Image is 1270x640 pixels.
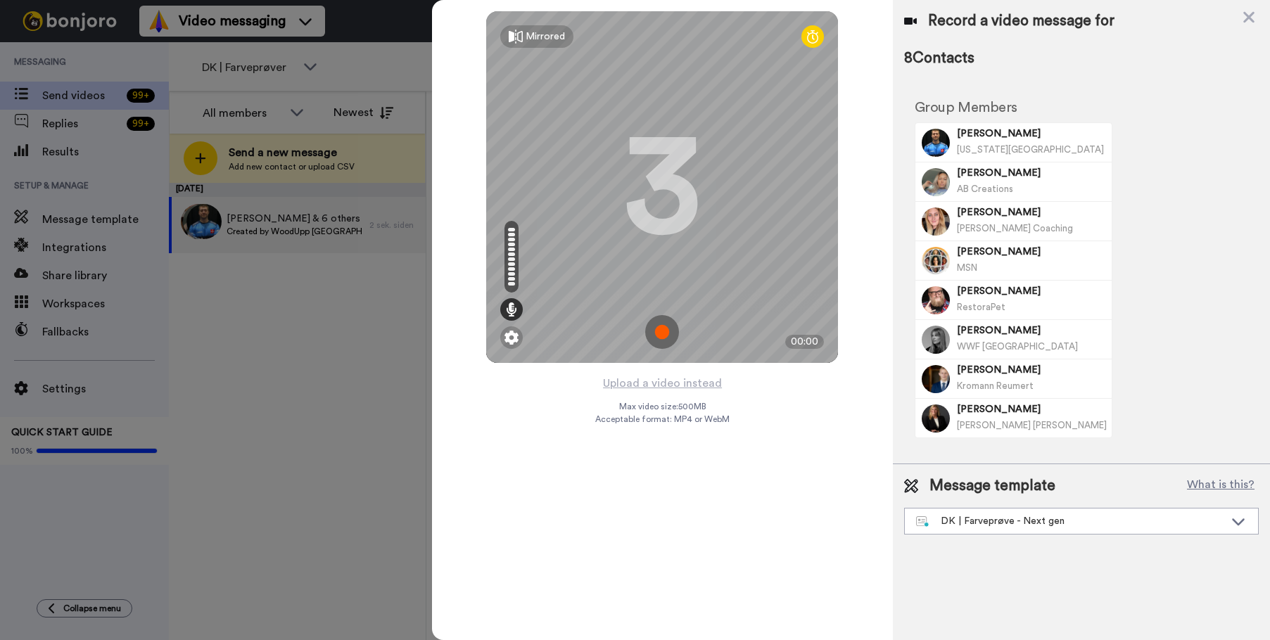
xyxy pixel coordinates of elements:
span: Message template [929,475,1055,497]
img: ic_record_start.svg [645,315,679,349]
span: MSN [957,263,977,272]
div: 00:00 [785,335,824,349]
img: Image of Michala Ravn [922,247,950,275]
span: [PERSON_NAME] [957,402,1107,416]
span: [PERSON_NAME] [957,245,1107,259]
img: Image of Anne Brandi [922,168,950,196]
span: Kromann Reumert [957,381,1034,390]
span: [PERSON_NAME] [957,127,1107,141]
div: 3 [623,134,701,240]
img: Image of Tina Madsen [922,207,950,236]
span: [PERSON_NAME] [PERSON_NAME] [957,421,1107,430]
span: [PERSON_NAME] [957,166,1107,180]
span: [PERSON_NAME] Coaching [957,224,1073,233]
span: [PERSON_NAME] [957,284,1107,298]
button: Upload a video instead [599,374,726,392]
img: Image of Christoffer Larsen [922,129,950,157]
span: [PERSON_NAME] [957,324,1107,338]
img: Image of Brian Pharsen [922,286,950,314]
h2: Group Members [915,100,1112,115]
img: Image of Michelle Ringgaard [922,326,950,354]
span: WWF [GEOGRAPHIC_DATA] [957,342,1078,351]
img: Image of Jacob Fuglbjerg [922,365,950,393]
img: Image of Linda Nissen [922,404,950,433]
span: [PERSON_NAME] [957,205,1107,219]
span: RestoraPet [957,302,1005,312]
span: Max video size: 500 MB [618,401,706,412]
span: [PERSON_NAME] [957,363,1107,377]
img: nextgen-template.svg [916,516,929,527]
span: AB Creations [957,184,1013,193]
div: DK | Farveprøve - Next gen [916,514,1224,528]
img: ic_gear.svg [504,331,519,345]
span: [US_STATE][GEOGRAPHIC_DATA] [957,145,1104,154]
button: What is this? [1183,475,1259,497]
span: Acceptable format: MP4 or WebM [595,414,730,425]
